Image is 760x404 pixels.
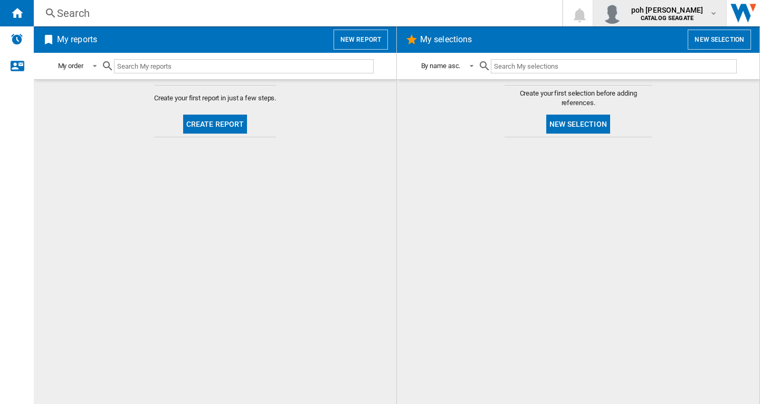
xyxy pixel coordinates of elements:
input: Search My selections [491,59,736,73]
span: Create your first report in just a few steps. [154,93,277,103]
h2: My selections [418,30,474,50]
div: Search [57,6,535,21]
input: Search My reports [114,59,374,73]
img: alerts-logo.svg [11,33,23,45]
button: Create report [183,115,248,134]
button: New report [334,30,388,50]
h2: My reports [55,30,99,50]
button: New selection [688,30,751,50]
b: CATALOG SEAGATE [641,15,693,22]
img: profile.jpg [602,3,623,24]
div: By name asc. [421,62,461,70]
button: New selection [546,115,610,134]
div: My order [58,62,83,70]
span: Create your first selection before adding references. [505,89,652,108]
span: poh [PERSON_NAME] [631,5,703,15]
